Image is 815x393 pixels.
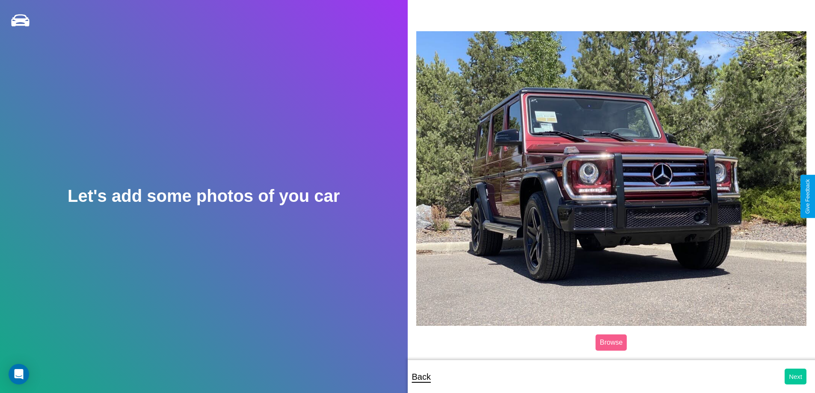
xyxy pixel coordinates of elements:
[412,369,431,384] p: Back
[785,369,806,384] button: Next
[805,179,811,214] div: Give Feedback
[416,31,807,325] img: posted
[9,364,29,384] div: Open Intercom Messenger
[596,334,627,351] label: Browse
[68,186,340,206] h2: Let's add some photos of you car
